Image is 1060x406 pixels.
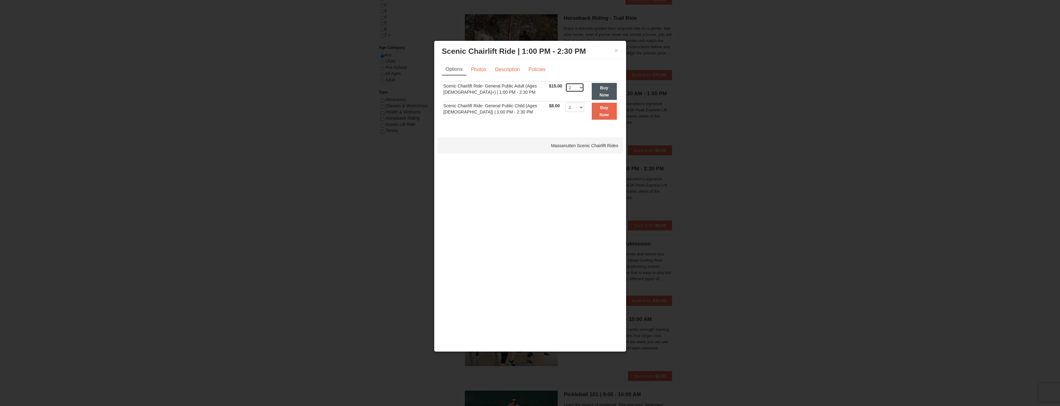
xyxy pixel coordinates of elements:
strong: Buy Now [599,85,609,97]
td: Scenic Chairlift Ride- General Public Adult (Ages [DEMOGRAPHIC_DATA]+) | 1:00 PM - 2:30 PM [442,82,547,101]
a: Policies [524,64,549,75]
td: Scenic Chairlift Ride- General Public Child (Ages [DEMOGRAPHIC_DATA]) | 1:00 PM - 2:30 PM [442,101,547,121]
a: Options [442,64,466,75]
button: Buy Now [592,83,617,100]
strong: Buy Now [599,105,609,117]
span: $15.00 [549,83,562,88]
a: Photos [467,64,491,75]
h3: Scenic Chairlift Ride | 1:00 PM - 2:30 PM [442,47,618,56]
a: Description [491,64,524,75]
span: $8.00 [549,103,560,108]
div: Massanutten Scenic Chairlift Rides [437,138,623,153]
button: Buy Now [592,103,617,120]
button: × [615,47,618,53]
